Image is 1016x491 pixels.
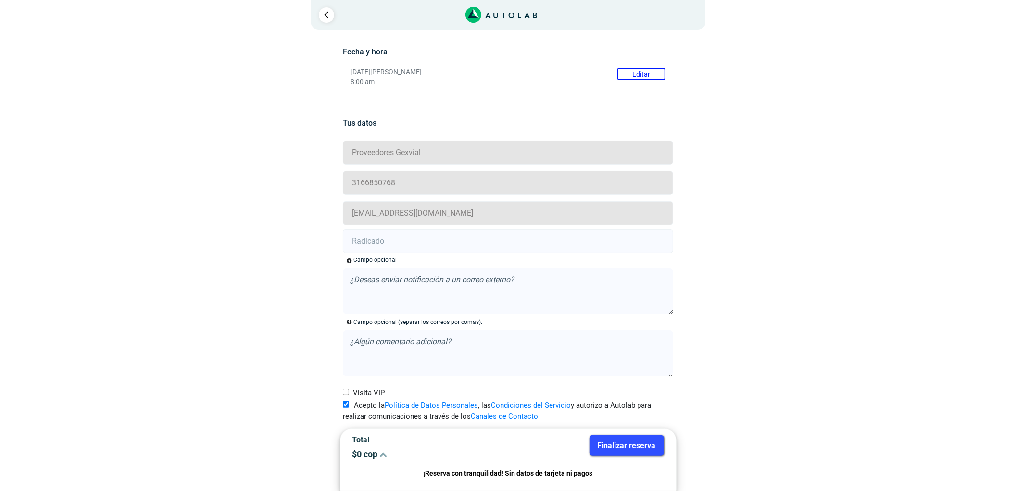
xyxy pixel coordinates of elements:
input: Radicado [343,229,673,253]
input: Nombre y apellido [343,141,673,165]
p: ¡Reserva con tranquilidad! Sin datos de tarjeta ni pagos [352,468,664,479]
h5: Fecha y hora [343,47,673,56]
p: Campo opcional (separar los correos por comas). [353,318,482,326]
h5: Tus datos [343,118,673,128]
button: Editar [617,68,665,80]
label: Visita VIP [343,388,385,399]
input: Correo electrónico [343,201,673,225]
div: Campo opcional [353,256,397,264]
a: Condiciones del Servicio [491,401,571,410]
input: Visita VIP [343,389,349,395]
a: Canales de Contacto [471,412,538,421]
a: Link al sitio de autolab [465,10,537,19]
p: $ 0 cop [352,449,501,459]
p: [DATE][PERSON_NAME] [351,68,665,76]
a: Política de Datos Personales [385,401,478,410]
label: Acepto la , las y autorizo a Autolab para realizar comunicaciones a través de los . [343,400,673,422]
input: Acepto laPolítica de Datos Personales, lasCondiciones del Servicioy autorizo a Autolab para reali... [343,401,349,408]
button: Finalizar reserva [590,435,664,456]
p: 8:00 am [351,78,665,86]
input: Celular [343,171,673,195]
p: Total [352,435,501,444]
a: Ir al paso anterior [319,7,334,23]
